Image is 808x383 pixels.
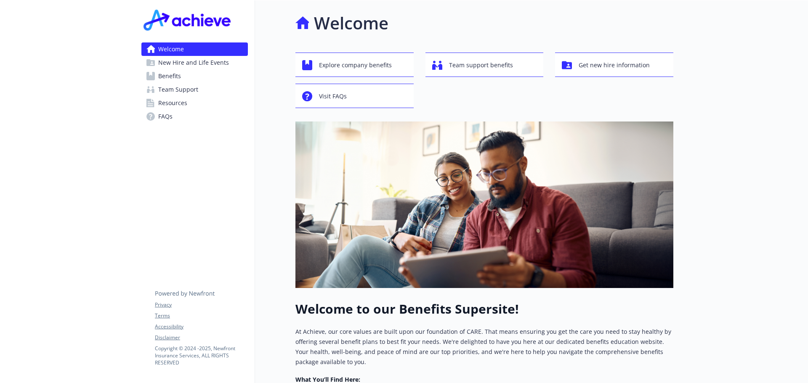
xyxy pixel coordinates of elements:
span: Explore company benefits [319,57,392,73]
span: Get new hire information [579,57,650,73]
a: Team Support [141,83,248,96]
span: Visit FAQs [319,88,347,104]
a: Disclaimer [155,334,247,341]
span: Team Support [158,83,198,96]
a: Accessibility [155,323,247,330]
a: Resources [141,96,248,110]
span: Resources [158,96,187,110]
a: Privacy [155,301,247,309]
button: Explore company benefits [295,53,414,77]
a: FAQs [141,110,248,123]
p: At Achieve, our core values are built upon our foundation of CARE. That means ensuring you get th... [295,327,673,367]
span: Benefits [158,69,181,83]
h1: Welcome to our Benefits Supersite! [295,301,673,317]
span: New Hire and Life Events [158,56,229,69]
span: Welcome [158,42,184,56]
h1: Welcome [314,11,388,36]
button: Get new hire information [555,53,673,77]
a: Welcome [141,42,248,56]
a: Terms [155,312,247,320]
span: FAQs [158,110,173,123]
button: Visit FAQs [295,84,414,108]
img: overview page banner [295,122,673,288]
span: Team support benefits [449,57,513,73]
button: Team support benefits [425,53,544,77]
a: Benefits [141,69,248,83]
p: Copyright © 2024 - 2025 , Newfront Insurance Services, ALL RIGHTS RESERVED [155,345,247,366]
a: New Hire and Life Events [141,56,248,69]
